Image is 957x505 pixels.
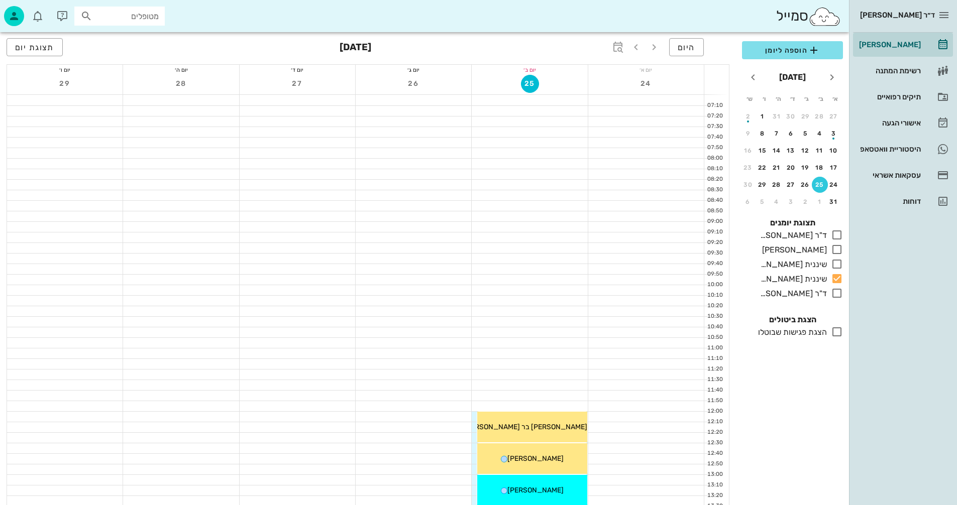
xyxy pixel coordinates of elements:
[783,164,799,171] div: 20
[812,194,828,210] button: 1
[853,163,953,187] a: עסקאות אשראי
[740,164,756,171] div: 23
[769,181,785,188] div: 28
[853,59,953,83] a: רשימת המתנה
[829,90,842,107] th: א׳
[826,147,842,154] div: 10
[56,75,74,93] button: 29
[704,228,725,236] div: 09:10
[704,312,725,321] div: 10:30
[783,143,799,159] button: 13
[853,189,953,213] a: דוחות
[637,79,655,88] span: 24
[404,79,422,88] span: 26
[755,164,771,171] div: 22
[857,197,921,205] div: דוחות
[754,326,827,338] div: הצגת פגישות שבוטלו
[797,160,813,176] button: 19
[769,143,785,159] button: 14
[857,67,921,75] div: רשימת המתנה
[797,143,813,159] button: 12
[704,207,725,215] div: 08:50
[769,194,785,210] button: 4
[797,198,813,205] div: 2
[704,397,725,405] div: 11:50
[769,147,785,154] div: 14
[826,113,842,120] div: 27
[783,147,799,154] div: 13
[755,147,771,154] div: 15
[797,125,813,142] button: 5
[769,125,785,142] button: 7
[797,194,813,210] button: 2
[857,145,921,153] div: היסטוריית וואטסאפ
[7,65,123,75] div: יום ו׳
[812,125,828,142] button: 4
[704,491,725,500] div: 13:20
[704,196,725,205] div: 08:40
[826,198,842,205] div: 31
[860,11,935,20] span: ד״ר [PERSON_NAME]
[704,344,725,352] div: 11:00
[740,108,756,124] button: 2
[826,181,842,188] div: 24
[853,33,953,57] a: [PERSON_NAME]
[783,130,799,137] div: 6
[704,323,725,331] div: 10:40
[755,130,771,137] div: 8
[783,177,799,193] button: 27
[743,90,756,107] th: ש׳
[704,249,725,258] div: 09:30
[669,38,704,56] button: היום
[704,365,725,373] div: 11:20
[704,165,725,173] div: 08:10
[704,470,725,479] div: 13:00
[812,130,828,137] div: 4
[812,198,828,205] div: 1
[755,108,771,124] button: 1
[452,423,587,431] span: [PERSON_NAME] בר [PERSON_NAME] טוב
[826,125,842,142] button: 3
[755,113,771,120] div: 1
[783,113,799,120] div: 30
[800,90,813,107] th: ג׳
[172,75,190,93] button: 28
[769,164,785,171] div: 21
[123,65,239,75] div: יום ה׳
[740,143,756,159] button: 16
[740,194,756,210] button: 6
[704,112,725,120] div: 07:20
[704,386,725,395] div: 11:40
[356,65,471,75] div: יום ג׳
[812,113,828,120] div: 28
[704,439,725,447] div: 12:30
[808,7,841,27] img: SmileCloud logo
[797,113,813,120] div: 29
[775,67,810,87] button: [DATE]
[814,90,827,107] th: ב׳
[704,481,725,489] div: 13:10
[797,130,813,137] div: 5
[288,75,306,93] button: 27
[853,111,953,135] a: אישורי הגעה
[750,44,835,56] span: הוספה ליומן
[742,314,843,326] h4: הצגת ביטולים
[588,65,704,75] div: יום א׳
[704,428,725,437] div: 12:20
[704,418,725,426] div: 12:10
[740,130,756,137] div: 9
[857,119,921,127] div: אישורי הגעה
[704,460,725,468] div: 12:50
[521,79,539,88] span: 25
[769,160,785,176] button: 21
[704,238,725,247] div: 09:20
[755,181,771,188] div: 29
[288,79,306,88] span: 27
[812,160,828,176] button: 18
[704,302,725,310] div: 10:20
[704,375,725,384] div: 11:30
[783,181,799,188] div: 27
[15,43,54,52] span: תצוגת יום
[783,194,799,210] button: 3
[740,177,756,193] button: 30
